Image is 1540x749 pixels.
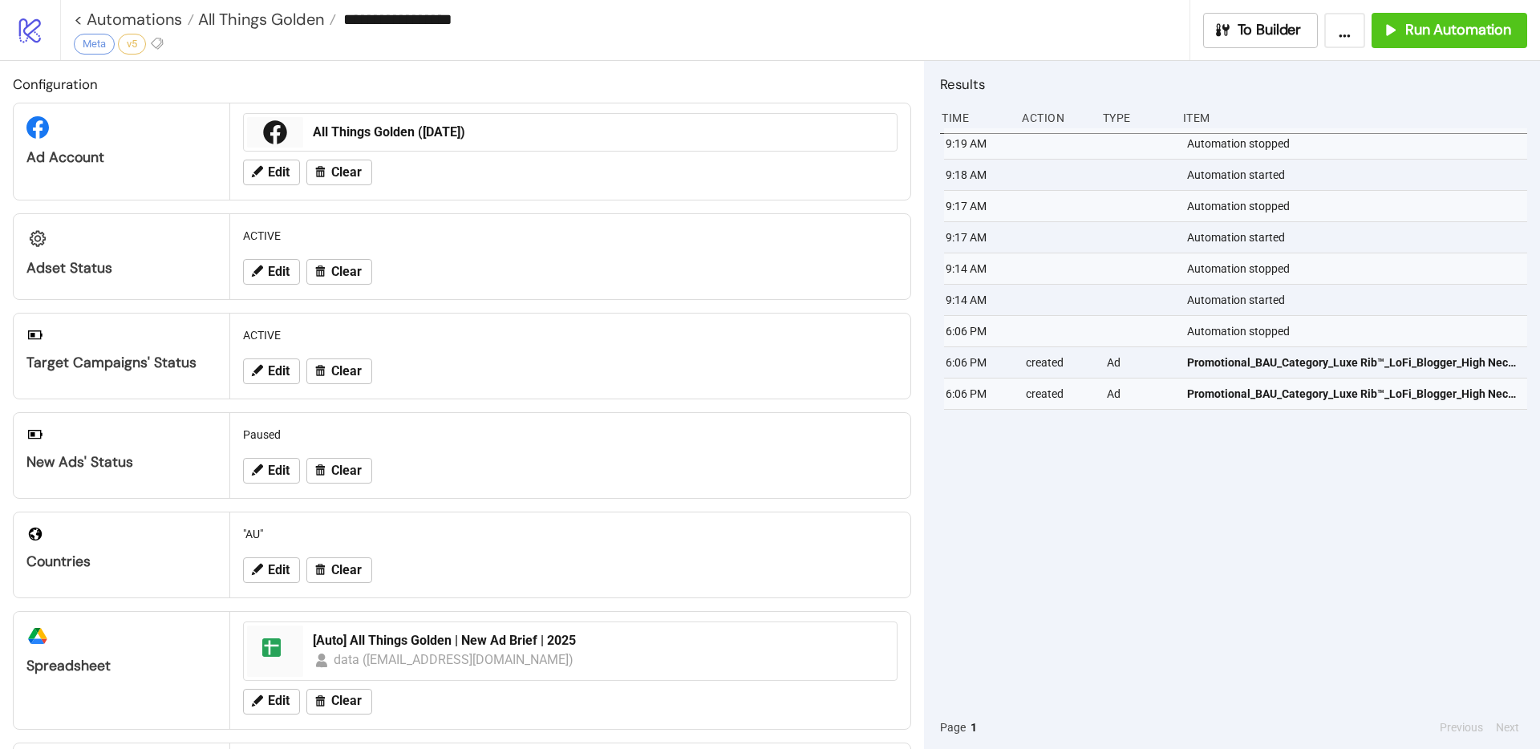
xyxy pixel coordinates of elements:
[194,11,336,27] a: All Things Golden
[1185,128,1531,159] div: Automation stopped
[1185,160,1531,190] div: Automation started
[334,650,575,670] div: data ([EMAIL_ADDRESS][DOMAIN_NAME])
[313,123,887,141] div: All Things Golden ([DATE])
[26,354,217,372] div: Target Campaigns' Status
[940,74,1527,95] h2: Results
[1491,719,1524,736] button: Next
[243,358,300,384] button: Edit
[268,265,290,279] span: Edit
[944,191,1013,221] div: 9:17 AM
[237,221,904,251] div: ACTIVE
[243,259,300,285] button: Edit
[268,464,290,478] span: Edit
[1324,13,1365,48] button: ...
[1101,103,1170,133] div: Type
[194,9,324,30] span: All Things Golden
[1185,316,1531,346] div: Automation stopped
[237,519,904,549] div: "AU"
[944,253,1013,284] div: 9:14 AM
[331,464,362,478] span: Clear
[268,694,290,708] span: Edit
[306,557,372,583] button: Clear
[306,160,372,185] button: Clear
[306,358,372,384] button: Clear
[1187,354,1520,371] span: Promotional_BAU_Category_Luxe Rib™_LoFi_Blogger_High Neck Mini white + Podcast Quote_@rachaelrobi...
[331,364,362,379] span: Clear
[268,364,290,379] span: Edit
[118,34,146,55] div: v5
[1405,21,1511,39] span: Run Automation
[1203,13,1319,48] button: To Builder
[1020,103,1089,133] div: Action
[1187,385,1520,403] span: Promotional_BAU_Category_Luxe Rib™_LoFi_Blogger_High Neck Mini white + Podcast Quote_@rachaelrobi...
[13,74,911,95] h2: Configuration
[1238,21,1302,39] span: To Builder
[1435,719,1488,736] button: Previous
[331,165,362,180] span: Clear
[74,11,194,27] a: < Automations
[1181,103,1527,133] div: Item
[26,553,217,571] div: Countries
[1372,13,1527,48] button: Run Automation
[1185,191,1531,221] div: Automation stopped
[331,265,362,279] span: Clear
[74,34,115,55] div: Meta
[1024,379,1093,409] div: created
[966,719,982,736] button: 1
[1105,347,1174,378] div: Ad
[944,128,1013,159] div: 9:19 AM
[26,453,217,472] div: New Ads' Status
[243,557,300,583] button: Edit
[306,458,372,484] button: Clear
[944,160,1013,190] div: 9:18 AM
[944,222,1013,253] div: 9:17 AM
[944,316,1013,346] div: 6:06 PM
[268,563,290,577] span: Edit
[306,689,372,715] button: Clear
[1185,285,1531,315] div: Automation started
[1185,222,1531,253] div: Automation started
[944,379,1013,409] div: 6:06 PM
[306,259,372,285] button: Clear
[1024,347,1093,378] div: created
[1187,347,1520,378] a: Promotional_BAU_Category_Luxe Rib™_LoFi_Blogger_High Neck Mini white + Podcast Quote_@rachaelrobi...
[1187,379,1520,409] a: Promotional_BAU_Category_Luxe Rib™_LoFi_Blogger_High Neck Mini white + Podcast Quote_@rachaelrobi...
[313,632,887,650] div: [Auto] All Things Golden | New Ad Brief | 2025
[331,563,362,577] span: Clear
[331,694,362,708] span: Clear
[237,320,904,350] div: ACTIVE
[944,347,1013,378] div: 6:06 PM
[26,657,217,675] div: Spreadsheet
[237,419,904,450] div: Paused
[1185,253,1531,284] div: Automation stopped
[940,103,1009,133] div: Time
[944,285,1013,315] div: 9:14 AM
[243,689,300,715] button: Edit
[243,458,300,484] button: Edit
[1105,379,1174,409] div: Ad
[26,148,217,167] div: Ad Account
[243,160,300,185] button: Edit
[268,165,290,180] span: Edit
[26,259,217,277] div: Adset Status
[940,719,966,736] span: Page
